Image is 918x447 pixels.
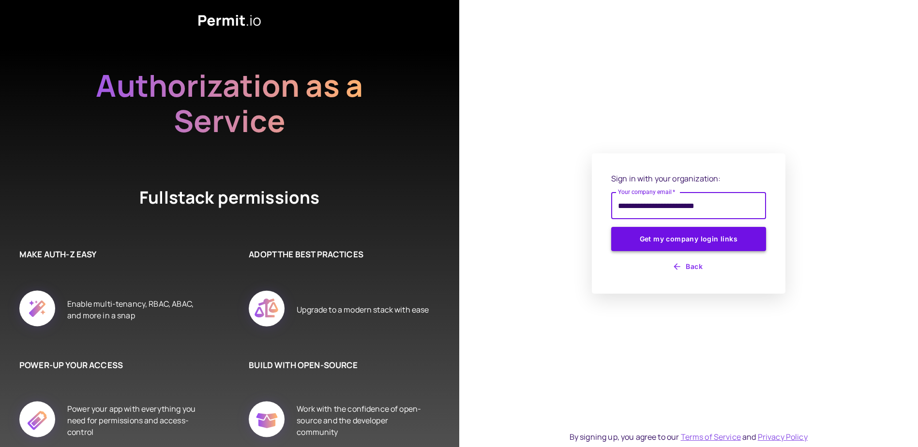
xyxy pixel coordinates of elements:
[618,188,676,196] label: Your company email
[67,280,200,340] div: Enable multi-tenancy, RBAC, ABAC, and more in a snap
[249,248,430,261] h6: ADOPT THE BEST PRACTICES
[297,280,429,340] div: Upgrade to a modern stack with ease
[570,431,808,443] div: By signing up, you agree to our and
[19,359,200,372] h6: POWER-UP YOUR ACCESS
[681,432,741,442] a: Terms of Service
[611,227,766,251] button: Get my company login links
[758,432,808,442] a: Privacy Policy
[611,259,766,274] button: Back
[104,186,355,209] h4: Fullstack permissions
[19,248,200,261] h6: MAKE AUTH-Z EASY
[611,173,766,184] p: Sign in with your organization:
[249,359,430,372] h6: BUILD WITH OPEN-SOURCE
[65,68,394,138] h2: Authorization as a Service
